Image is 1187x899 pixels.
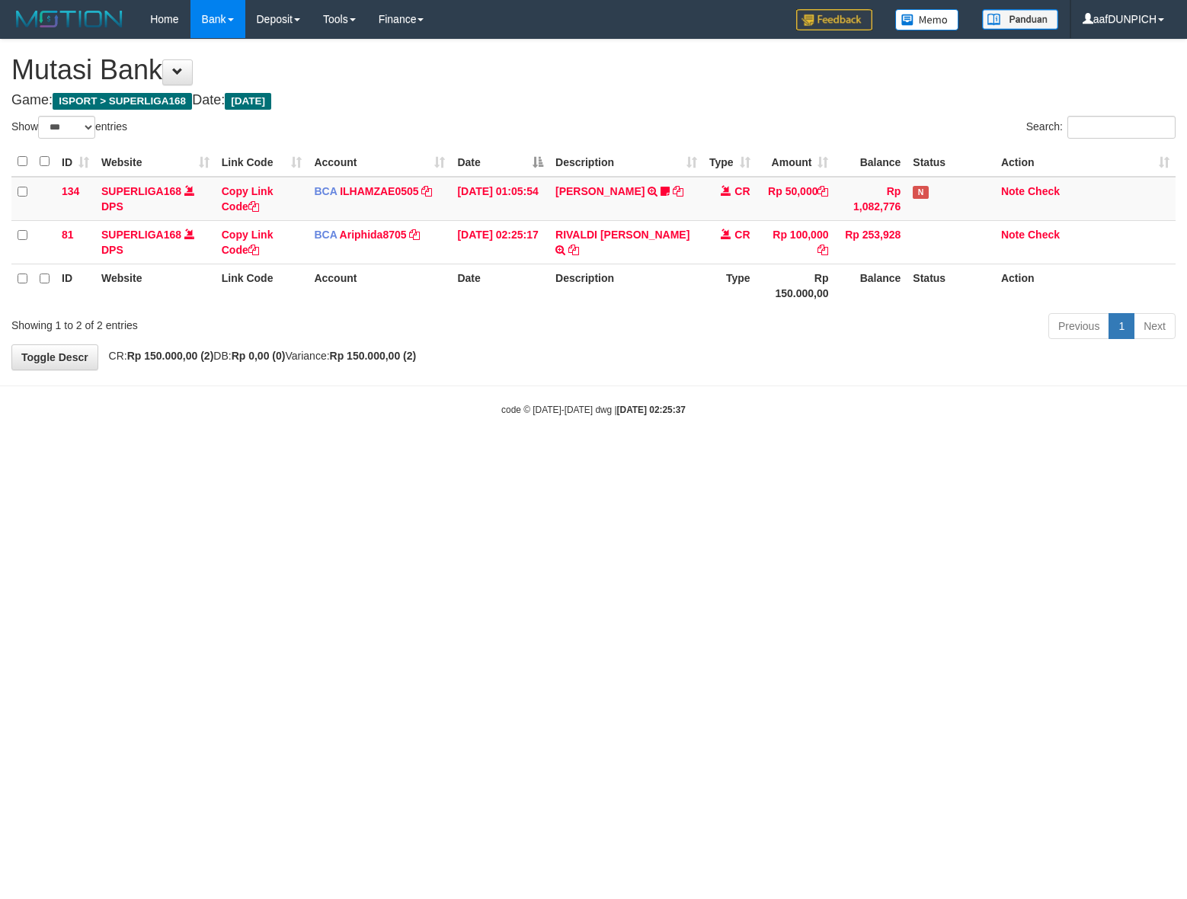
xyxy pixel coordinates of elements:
[982,9,1058,30] img: panduan.png
[757,177,835,221] td: Rp 50,000
[913,186,928,199] span: Has Note
[549,264,703,307] th: Description
[409,229,420,241] a: Copy Ariphida8705 to clipboard
[101,229,181,241] a: SUPERLIGA168
[817,244,828,256] a: Copy Rp 100,000 to clipboard
[834,264,907,307] th: Balance
[11,312,483,333] div: Showing 1 to 2 of 2 entries
[38,116,95,139] select: Showentries
[703,264,757,307] th: Type
[314,229,337,241] span: BCA
[555,185,645,197] a: [PERSON_NAME]
[421,185,432,197] a: Copy ILHAMZAE0505 to clipboard
[1026,116,1176,139] label: Search:
[11,55,1176,85] h1: Mutasi Bank
[56,264,95,307] th: ID
[995,147,1176,177] th: Action: activate to sort column ascending
[216,147,309,177] th: Link Code: activate to sort column ascending
[56,147,95,177] th: ID: activate to sort column ascending
[734,229,750,241] span: CR
[308,147,451,177] th: Account: activate to sort column ascending
[451,220,549,264] td: [DATE] 02:25:17
[1067,116,1176,139] input: Search:
[1048,313,1109,339] a: Previous
[225,93,271,110] span: [DATE]
[127,350,214,362] strong: Rp 150.000,00 (2)
[330,350,417,362] strong: Rp 150.000,00 (2)
[340,185,418,197] a: ILHAMZAE0505
[907,264,995,307] th: Status
[451,264,549,307] th: Date
[11,8,127,30] img: MOTION_logo.png
[95,264,216,307] th: Website
[617,405,686,415] strong: [DATE] 02:25:37
[451,177,549,221] td: [DATE] 01:05:54
[95,220,216,264] td: DPS
[62,185,79,197] span: 134
[340,229,407,241] a: Ariphida8705
[757,264,835,307] th: Rp 150.000,00
[222,185,274,213] a: Copy Link Code
[501,405,686,415] small: code © [DATE]-[DATE] dwg |
[673,185,683,197] a: Copy RAMADHAN MAULANA J to clipboard
[796,9,872,30] img: Feedback.jpg
[1001,229,1025,241] a: Note
[95,177,216,221] td: DPS
[101,350,417,362] span: CR: DB: Variance:
[907,147,995,177] th: Status
[216,264,309,307] th: Link Code
[834,177,907,221] td: Rp 1,082,776
[1028,229,1060,241] a: Check
[549,147,703,177] th: Description: activate to sort column ascending
[232,350,286,362] strong: Rp 0,00 (0)
[222,229,274,256] a: Copy Link Code
[995,264,1176,307] th: Action
[817,185,828,197] a: Copy Rp 50,000 to clipboard
[53,93,192,110] span: ISPORT > SUPERLIGA168
[314,185,337,197] span: BCA
[308,264,451,307] th: Account
[757,147,835,177] th: Amount: activate to sort column ascending
[734,185,750,197] span: CR
[101,185,181,197] a: SUPERLIGA168
[1001,185,1025,197] a: Note
[1109,313,1134,339] a: 1
[834,220,907,264] td: Rp 253,928
[451,147,549,177] th: Date: activate to sort column descending
[834,147,907,177] th: Balance
[11,344,98,370] a: Toggle Descr
[11,116,127,139] label: Show entries
[11,93,1176,108] h4: Game: Date:
[757,220,835,264] td: Rp 100,000
[62,229,74,241] span: 81
[568,244,579,256] a: Copy RIVALDI ARYA WIRAW to clipboard
[703,147,757,177] th: Type: activate to sort column ascending
[895,9,959,30] img: Button%20Memo.svg
[555,229,689,241] a: RIVALDI [PERSON_NAME]
[1134,313,1176,339] a: Next
[1028,185,1060,197] a: Check
[95,147,216,177] th: Website: activate to sort column ascending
